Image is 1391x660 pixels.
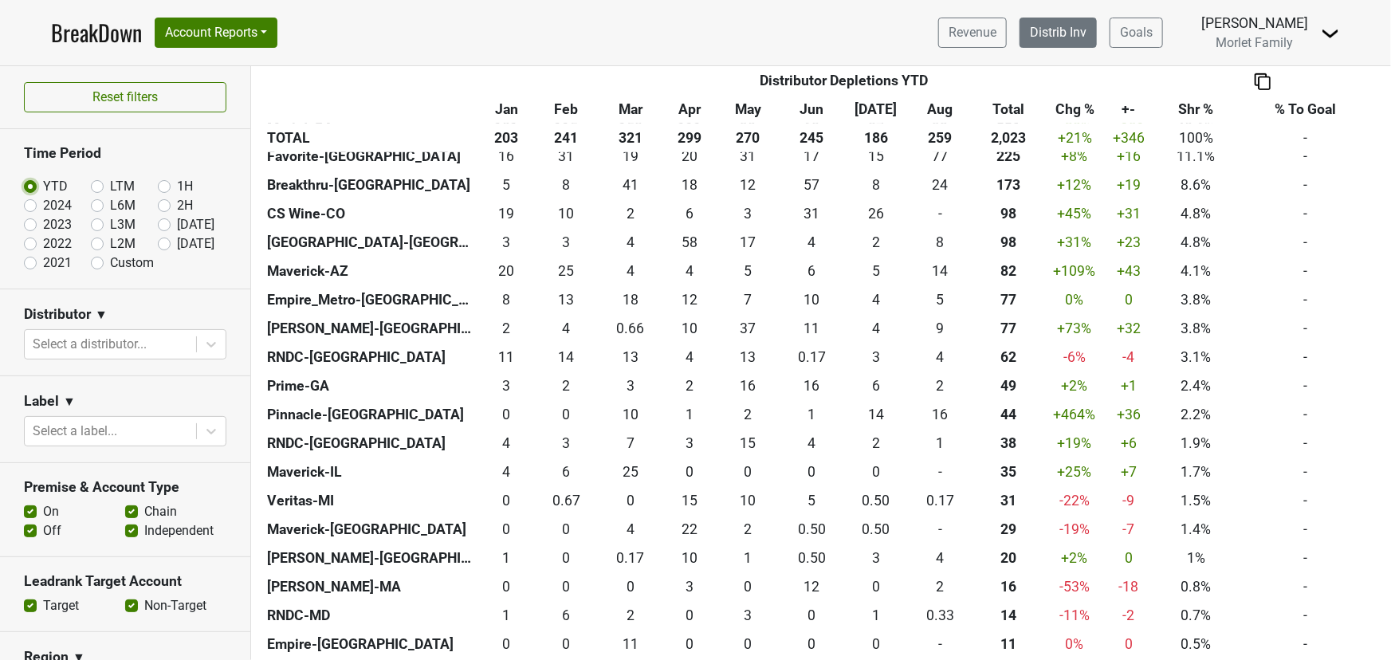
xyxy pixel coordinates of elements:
th: 77.163 [973,285,1045,314]
div: 20 [482,261,530,281]
td: 5.5 [844,371,909,400]
div: 2 [847,232,904,253]
label: 2024 [43,196,72,215]
td: 1.17 [780,400,844,429]
td: 12 [717,171,780,199]
td: 1 [662,400,717,429]
td: +73 % [1045,314,1105,343]
div: 19 [482,203,530,224]
td: 30.581 [717,142,780,171]
th: % To Goal: activate to sort column ascending [1239,95,1372,124]
td: 1.667 [844,228,909,257]
a: Revenue [938,18,1007,48]
td: 3.834 [599,228,663,257]
td: 36.59 [717,314,780,343]
td: 1.83 [479,314,535,343]
th: Empire_Metro-[GEOGRAPHIC_DATA] [263,285,479,314]
div: 31 [538,146,595,167]
td: 24 [908,171,973,199]
td: - [1239,199,1372,228]
td: 19.333 [599,142,663,171]
th: +-: activate to sort column ascending [1105,95,1153,124]
img: Dropdown Menu [1321,24,1340,43]
th: 173.089 [973,171,1045,199]
span: Morlet Family [1216,35,1294,50]
div: 6 [784,261,840,281]
td: 2.5 [479,228,535,257]
td: -6 % [1045,343,1105,371]
td: 12.5 [599,343,663,371]
span: ▼ [63,392,76,411]
div: 4 [538,318,595,339]
div: 14 [912,261,969,281]
td: 4.1% [1153,257,1240,285]
div: 1 [784,404,840,425]
th: 48.940 [973,371,1045,400]
div: 4 [666,261,713,281]
td: 3.5 [662,343,717,371]
th: Maverick-AZ [263,257,479,285]
div: 41 [603,175,659,195]
img: Copy to clipboard [1255,73,1271,90]
label: 2021 [43,253,72,273]
td: +31 % [1045,228,1105,257]
div: 13 [603,347,659,367]
label: Target [43,596,79,615]
label: Off [43,521,61,540]
div: 16 [912,404,969,425]
td: 2.34 [662,371,717,400]
td: 8 [844,171,909,199]
th: 225.078 [973,142,1045,171]
div: 24 [912,175,969,195]
td: 57.255 [780,171,844,199]
th: RNDC-[GEOGRAPHIC_DATA] [263,343,479,371]
label: LTM [110,177,135,196]
div: +16 [1108,146,1149,167]
th: 186 [844,124,909,152]
div: 44 [976,404,1041,425]
div: 31 [721,146,776,167]
td: 40.667 [599,171,663,199]
th: Total: activate to sort column ascending [973,95,1045,124]
div: +1 [1108,375,1149,396]
td: 11.083 [479,343,535,371]
div: 4 [603,232,659,253]
th: CS Wine-CO [263,199,479,228]
td: 18.834 [479,199,535,228]
div: 98 [976,203,1041,224]
td: 3.667 [780,228,844,257]
td: 0.66 [599,314,663,343]
td: +464 % [1045,400,1105,429]
th: Mar: activate to sort column ascending [599,95,663,124]
td: 3.1% [1153,343,1240,371]
div: 2 [482,318,530,339]
td: - [1239,285,1372,314]
th: Prime-GA [263,371,479,400]
label: Chain [144,502,177,521]
div: 77 [976,289,1041,310]
td: 10.334 [534,199,599,228]
div: 2 [603,203,659,224]
div: [PERSON_NAME] [1201,13,1308,33]
td: 4.8% [1153,228,1240,257]
label: Independent [144,521,214,540]
label: Custom [110,253,154,273]
td: 30.833 [534,142,599,171]
td: 2.833 [534,429,599,458]
div: 3 [721,203,776,224]
td: 4 [844,314,909,343]
th: Favorite-[GEOGRAPHIC_DATA] [263,142,479,171]
td: 17 [780,142,844,171]
label: 2H [177,196,193,215]
div: 2 [666,375,713,396]
td: 13.667 [908,257,973,285]
td: 4 [908,343,973,371]
td: 24.832 [534,257,599,285]
div: 25 [538,261,595,281]
th: 97.669 [973,228,1045,257]
td: 20.001 [479,257,535,285]
td: 5 [717,257,780,285]
th: 299 [662,124,717,152]
td: 16.34 [780,371,844,400]
label: [DATE] [177,234,214,253]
